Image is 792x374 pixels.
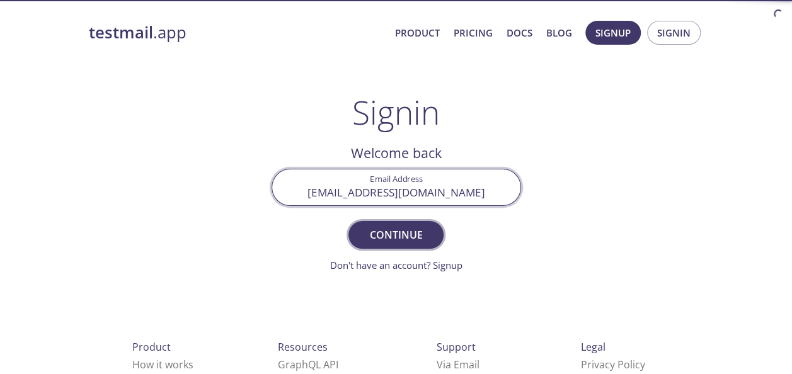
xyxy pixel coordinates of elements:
[89,22,385,43] a: testmail.app
[595,25,631,41] span: Signup
[352,93,440,131] h1: Signin
[581,358,645,371] a: Privacy Policy
[507,25,532,41] a: Docs
[89,21,153,43] strong: testmail
[657,25,691,41] span: Signin
[437,340,476,354] span: Support
[362,226,429,244] span: Continue
[454,25,493,41] a: Pricing
[647,21,701,45] button: Signin
[348,221,443,249] button: Continue
[437,358,479,371] a: Via Email
[546,25,572,41] a: Blog
[395,25,440,41] a: Product
[581,340,605,354] span: Legal
[278,358,338,371] a: GraphQL API
[330,259,462,271] a: Don't have an account? Signup
[278,340,328,354] span: Resources
[132,358,193,371] a: How it works
[132,340,171,354] span: Product
[272,142,521,164] h2: Welcome back
[585,21,641,45] button: Signup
